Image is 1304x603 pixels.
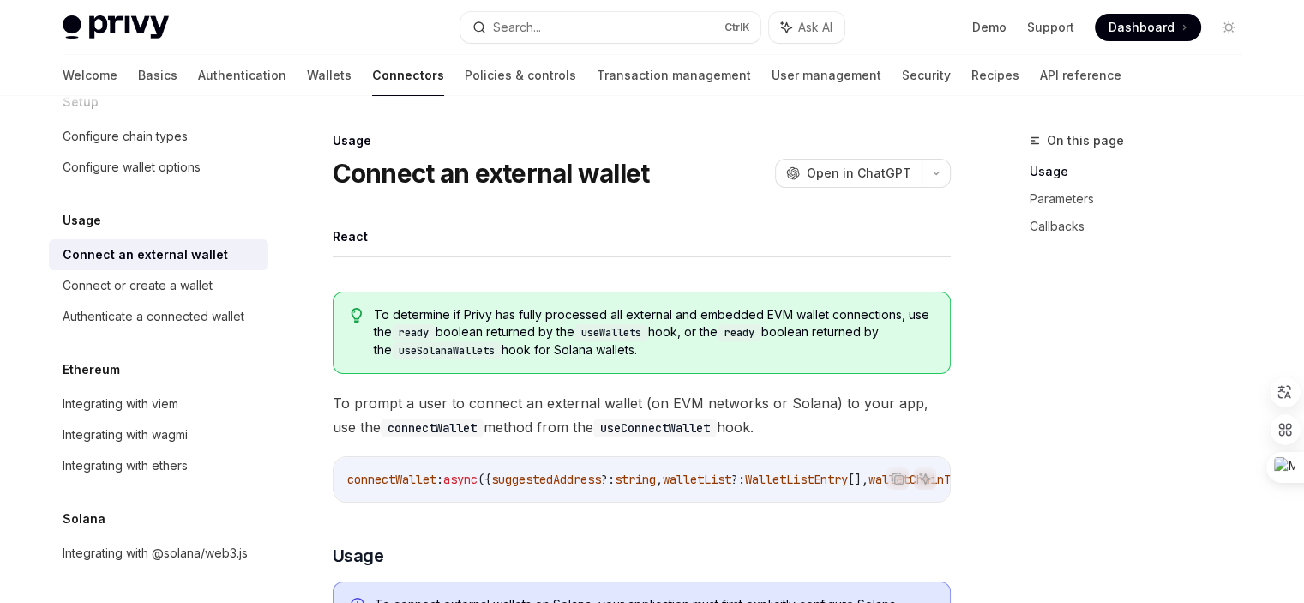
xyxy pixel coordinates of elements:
[868,472,971,487] span: walletChainType
[574,324,648,341] code: useWallets
[333,132,951,149] div: Usage
[351,308,363,323] svg: Tip
[971,55,1019,96] a: Recipes
[49,239,268,270] a: Connect an external wallet
[49,389,268,419] a: Integrating with viem
[848,472,868,487] span: [],
[1030,185,1256,213] a: Parameters
[902,55,951,96] a: Security
[49,121,268,152] a: Configure chain types
[333,391,951,439] span: To prompt a user to connect an external wallet (on EVM networks or Solana) to your app, use the m...
[656,472,663,487] span: ,
[745,472,848,487] span: WalletListEntry
[914,467,936,490] button: Ask AI
[63,275,213,296] div: Connect or create a wallet
[63,543,248,564] div: Integrating with @solana/web3.js
[198,55,286,96] a: Authentication
[593,419,717,437] code: useConnectWallet
[63,15,169,39] img: light logo
[333,216,368,256] button: React
[63,55,117,96] a: Welcome
[372,55,444,96] a: Connectors
[493,17,541,38] div: Search...
[63,455,188,476] div: Integrating with ethers
[724,21,750,34] span: Ctrl K
[597,55,751,96] a: Transaction management
[460,12,760,43] button: Search...CtrlK
[63,509,105,529] h5: Solana
[333,158,650,189] h1: Connect an external wallet
[601,472,615,487] span: ?:
[381,419,484,437] code: connectWallet
[718,324,761,341] code: ready
[49,419,268,450] a: Integrating with wagmi
[731,472,745,487] span: ?:
[1047,130,1124,151] span: On this page
[491,472,601,487] span: suggestedAddress
[63,244,228,265] div: Connect an external wallet
[49,450,268,481] a: Integrating with ethers
[49,301,268,332] a: Authenticate a connected wallet
[333,544,384,568] span: Usage
[1030,158,1256,185] a: Usage
[798,19,832,36] span: Ask AI
[307,55,352,96] a: Wallets
[63,306,244,327] div: Authenticate a connected wallet
[436,472,443,487] span: :
[775,159,922,188] button: Open in ChatGPT
[886,467,909,490] button: Copy the contents from the code block
[63,359,120,380] h5: Ethereum
[347,472,436,487] span: connectWallet
[392,342,502,359] code: useSolanaWallets
[1215,14,1242,41] button: Toggle dark mode
[1109,19,1175,36] span: Dashboard
[63,126,188,147] div: Configure chain types
[972,19,1007,36] a: Demo
[63,210,101,231] h5: Usage
[769,12,844,43] button: Ask AI
[138,55,177,96] a: Basics
[615,472,656,487] span: string
[1027,19,1074,36] a: Support
[1040,55,1121,96] a: API reference
[63,425,188,445] div: Integrating with wagmi
[49,270,268,301] a: Connect or create a wallet
[1095,14,1201,41] a: Dashboard
[63,394,178,414] div: Integrating with viem
[63,157,201,178] div: Configure wallet options
[772,55,881,96] a: User management
[1030,213,1256,240] a: Callbacks
[465,55,576,96] a: Policies & controls
[392,324,436,341] code: ready
[374,306,932,359] span: To determine if Privy has fully processed all external and embedded EVM wallet connections, use t...
[49,538,268,569] a: Integrating with @solana/web3.js
[663,472,731,487] span: walletList
[49,152,268,183] a: Configure wallet options
[443,472,478,487] span: async
[807,165,911,182] span: Open in ChatGPT
[478,472,491,487] span: ({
